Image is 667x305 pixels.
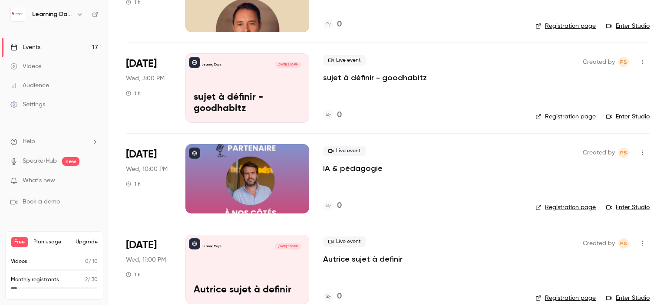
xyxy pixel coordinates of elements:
[535,203,596,212] a: Registration page
[606,22,650,30] a: Enter Studio
[126,57,157,71] span: [DATE]
[202,62,221,67] p: Learning Days
[275,62,300,68] span: [DATE] 3:00 PM
[618,238,629,249] span: Prad Selvarajah
[337,291,342,302] h4: 0
[194,285,301,296] p: Autrice sujet à definir
[620,238,627,249] span: PS
[583,238,615,249] span: Created by
[10,62,41,71] div: Videos
[33,239,70,246] span: Plan usage
[10,100,45,109] div: Settings
[126,53,172,123] div: Oct 8 Wed, 3:00 PM (Europe/Paris)
[85,259,89,264] span: 0
[583,57,615,67] span: Created by
[323,163,383,174] a: IA & pédagogie
[126,148,157,161] span: [DATE]
[323,72,427,83] a: sujet à définir - goodhabitz
[126,256,166,264] span: Wed, 11:00 PM
[85,276,98,284] p: / 30
[323,146,366,156] span: Live event
[337,109,342,121] h4: 0
[620,148,627,158] span: PS
[337,200,342,212] h4: 0
[126,165,168,174] span: Wed, 10:00 PM
[618,57,629,67] span: Prad Selvarajah
[323,236,366,247] span: Live event
[194,92,301,115] p: sujet à définir - goodhabitz
[126,235,172,304] div: Oct 8 Wed, 11:00 PM (Europe/Paris)
[85,258,98,266] p: / 10
[126,90,141,97] div: 1 h
[323,109,342,121] a: 0
[323,291,342,302] a: 0
[323,55,366,66] span: Live event
[11,258,27,266] p: Videos
[185,53,309,123] a: sujet à définir - goodhabitzLearning Days[DATE] 3:00 PMsujet à définir - goodhabitz
[185,235,309,304] a: Autrice sujet à definirLearning Days[DATE] 11:00 PMAutrice sujet à definir
[202,244,221,249] p: Learning Days
[126,144,172,213] div: Oct 8 Wed, 10:00 PM (Europe/Paris)
[126,271,141,278] div: 1 h
[126,180,141,187] div: 1 h
[76,239,98,246] button: Upgrade
[32,10,73,19] h6: Learning Days
[606,294,650,302] a: Enter Studio
[11,237,28,247] span: Free
[323,200,342,212] a: 0
[323,254,403,264] a: Autrice sujet à definir
[23,176,55,185] span: What's new
[126,74,165,83] span: Wed, 3:00 PM
[126,238,157,252] span: [DATE]
[10,43,40,52] div: Events
[85,277,88,282] span: 2
[11,276,59,284] p: Monthly registrants
[62,157,79,166] span: new
[275,243,300,249] span: [DATE] 11:00 PM
[618,148,629,158] span: Prad Selvarajah
[337,19,342,30] h4: 0
[10,137,98,146] li: help-dropdown-opener
[10,81,49,90] div: Audience
[23,197,60,207] span: Book a demo
[606,112,650,121] a: Enter Studio
[23,157,57,166] a: SpeakerHub
[620,57,627,67] span: PS
[23,137,35,146] span: Help
[535,294,596,302] a: Registration page
[583,148,615,158] span: Created by
[535,22,596,30] a: Registration page
[323,19,342,30] a: 0
[606,203,650,212] a: Enter Studio
[535,112,596,121] a: Registration page
[11,7,25,21] img: Learning Days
